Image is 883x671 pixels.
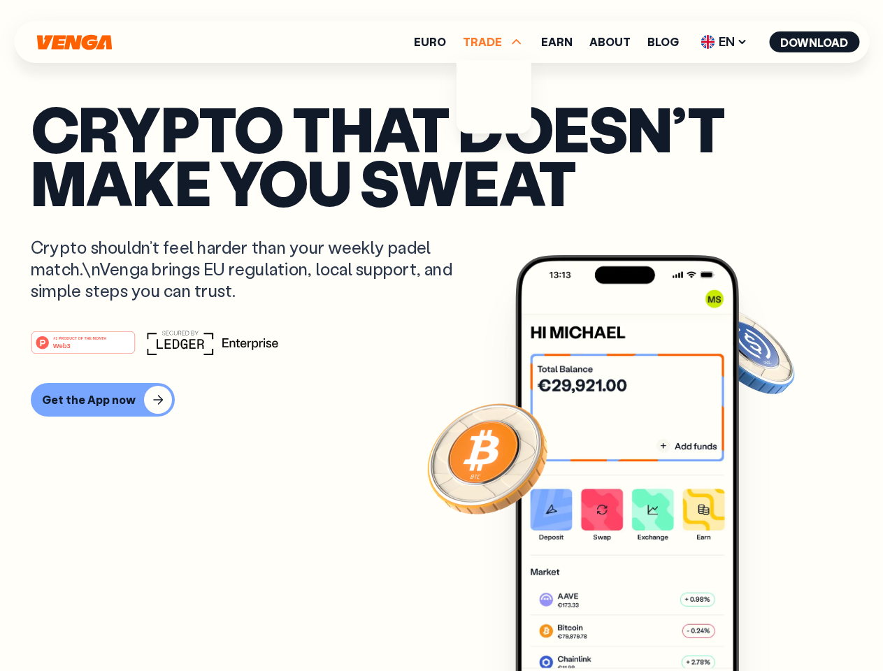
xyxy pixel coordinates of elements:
a: Get the App now [31,383,852,417]
svg: Home [35,34,113,50]
button: Get the App now [31,383,175,417]
tspan: Web3 [53,341,71,349]
a: About [589,36,631,48]
div: Get the App now [42,393,136,407]
a: #1 PRODUCT OF THE MONTHWeb3 [31,339,136,357]
a: Earn [541,36,573,48]
p: Crypto that doesn’t make you sweat [31,101,852,208]
p: Crypto shouldn’t feel harder than your weekly padel match.\nVenga brings EU regulation, local sup... [31,236,473,302]
a: Blog [647,36,679,48]
img: Bitcoin [424,395,550,521]
a: Euro [414,36,446,48]
img: USDC coin [697,301,798,401]
span: EN [696,31,752,53]
img: flag-uk [701,35,715,49]
button: Download [769,31,859,52]
span: TRADE [463,36,502,48]
tspan: #1 PRODUCT OF THE MONTH [53,335,106,340]
span: TRADE [463,34,524,50]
